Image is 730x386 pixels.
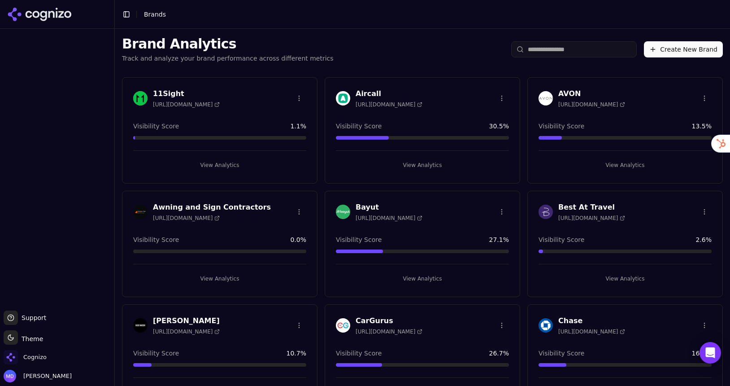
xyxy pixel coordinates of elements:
[539,349,584,358] span: Visibility Score
[4,350,18,364] img: Cognizo
[539,158,712,172] button: View Analytics
[558,215,625,222] span: [URL][DOMAIN_NAME]
[489,235,509,244] span: 27.1 %
[336,158,509,172] button: View Analytics
[133,318,148,333] img: Buck Mason
[153,202,271,213] h3: Awning and Sign Contractors
[356,101,422,108] span: [URL][DOMAIN_NAME]
[356,316,422,326] h3: CarGurus
[18,335,43,342] span: Theme
[356,88,422,99] h3: Aircall
[539,91,553,105] img: AVON
[153,328,220,335] span: [URL][DOMAIN_NAME]
[336,91,350,105] img: Aircall
[4,370,72,382] button: Open user button
[18,313,46,322] span: Support
[133,349,179,358] span: Visibility Score
[539,205,553,219] img: Best At Travel
[489,122,509,131] span: 30.5 %
[336,318,350,333] img: CarGurus
[133,235,179,244] span: Visibility Score
[700,342,721,364] div: Open Intercom Messenger
[144,10,166,19] nav: breadcrumb
[336,272,509,286] button: View Analytics
[290,122,306,131] span: 1.1 %
[133,122,179,131] span: Visibility Score
[20,372,72,380] span: [PERSON_NAME]
[144,11,166,18] span: Brands
[133,205,148,219] img: Awning and Sign Contractors
[539,122,584,131] span: Visibility Score
[133,91,148,105] img: 11Sight
[489,349,509,358] span: 26.7 %
[336,349,382,358] span: Visibility Score
[122,36,334,52] h1: Brand Analytics
[356,328,422,335] span: [URL][DOMAIN_NAME]
[133,272,306,286] button: View Analytics
[558,101,625,108] span: [URL][DOMAIN_NAME]
[153,316,220,326] h3: [PERSON_NAME]
[4,370,16,382] img: Melissa Dowd
[153,215,220,222] span: [URL][DOMAIN_NAME]
[692,349,712,358] span: 16.1 %
[133,158,306,172] button: View Analytics
[539,318,553,333] img: Chase
[356,215,422,222] span: [URL][DOMAIN_NAME]
[336,122,382,131] span: Visibility Score
[336,235,382,244] span: Visibility Score
[153,88,220,99] h3: 11Sight
[644,41,723,57] button: Create New Brand
[558,88,625,99] h3: AVON
[4,350,47,364] button: Open organization switcher
[539,235,584,244] span: Visibility Score
[153,101,220,108] span: [URL][DOMAIN_NAME]
[290,235,306,244] span: 0.0 %
[558,202,625,213] h3: Best At Travel
[23,353,47,361] span: Cognizo
[287,349,306,358] span: 10.7 %
[336,205,350,219] img: Bayut
[558,316,625,326] h3: Chase
[539,272,712,286] button: View Analytics
[356,202,422,213] h3: Bayut
[692,122,712,131] span: 13.5 %
[122,54,334,63] p: Track and analyze your brand performance across different metrics
[695,235,712,244] span: 2.6 %
[558,328,625,335] span: [URL][DOMAIN_NAME]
